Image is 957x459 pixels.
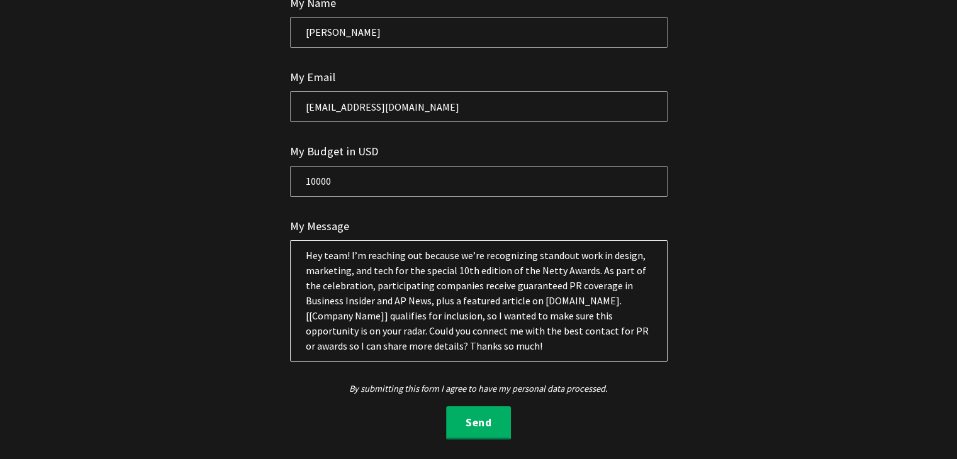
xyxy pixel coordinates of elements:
[290,382,668,396] p: By submitting this form I agree to have my personal data processed.
[290,142,379,160] label: My Budget in USD
[446,406,511,440] button: Send
[290,68,335,86] label: My Email
[290,217,349,235] label: My Message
